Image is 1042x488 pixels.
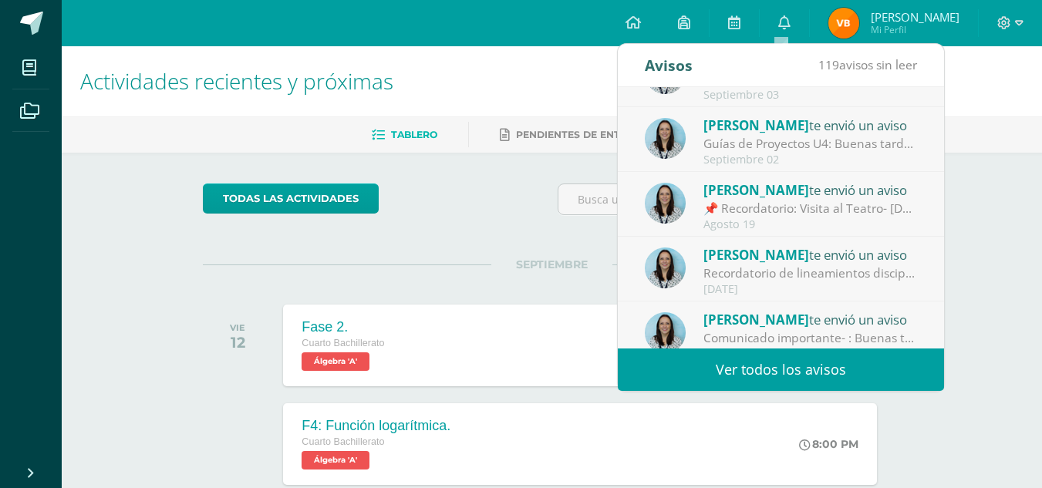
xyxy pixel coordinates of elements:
div: te envió un aviso [703,309,918,329]
div: VIE [230,322,245,333]
div: te envió un aviso [703,180,918,200]
img: aed16db0a88ebd6752f21681ad1200a1.png [645,312,686,353]
input: Busca una actividad próxima aquí... [558,184,900,214]
div: [DATE] [703,283,918,296]
div: Septiembre 03 [703,89,918,102]
span: [PERSON_NAME] [703,116,809,134]
a: Pendientes de entrega [500,123,648,147]
span: Cuarto Bachillerato [302,338,384,348]
div: Avisos [645,44,693,86]
div: te envió un aviso [703,244,918,264]
img: fd75f864c6a6b0fef5bd7603cd2ef97d.png [828,8,859,39]
span: Pendientes de entrega [516,129,648,140]
div: Guías de Proyectos U4: Buenas tardes padres de familia y estudiantes de 10o grado: Compartimos la... [703,135,918,153]
div: Agosto 19 [703,218,918,231]
span: 119 [818,56,839,73]
div: Recordatorio de lineamientos disciplinarios: Buenas tardes estimados padres de familia, Les compa... [703,264,918,282]
span: Mi Perfil [871,23,959,36]
span: Álgebra 'A' [302,451,369,469]
div: Agosto 08 [703,348,918,361]
span: Cuarto Bachillerato [302,436,384,447]
span: [PERSON_NAME] [703,181,809,199]
div: te envió un aviso [703,115,918,135]
img: aed16db0a88ebd6752f21681ad1200a1.png [645,247,686,288]
span: Actividades recientes y próximas [80,66,393,96]
div: 12 [230,333,245,352]
span: [PERSON_NAME] [703,246,809,264]
span: [PERSON_NAME] [703,311,809,328]
div: Comunicado importante- : Buenas tardes estimados padres de familia, Les compartimos información i... [703,329,918,347]
div: Septiembre 02 [703,153,918,167]
span: [PERSON_NAME] [871,9,959,25]
div: 8:00 PM [799,437,858,451]
a: todas las Actividades [203,183,379,214]
img: aed16db0a88ebd6752f21681ad1200a1.png [645,183,686,224]
span: Álgebra 'A' [302,352,369,371]
span: SEPTIEMBRE [491,257,612,271]
div: F4: Función logarítmica. [302,418,450,434]
a: Ver todos los avisos [618,348,944,391]
img: aed16db0a88ebd6752f21681ad1200a1.png [645,118,686,159]
span: Tablero [391,129,437,140]
div: Fase 2. [302,319,384,335]
a: Tablero [372,123,437,147]
div: 📌 Recordatorio: Visita al Teatro- jueves 21 de agosto: Estimados estudiantes y padres de familia:... [703,200,918,217]
span: avisos sin leer [818,56,917,73]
